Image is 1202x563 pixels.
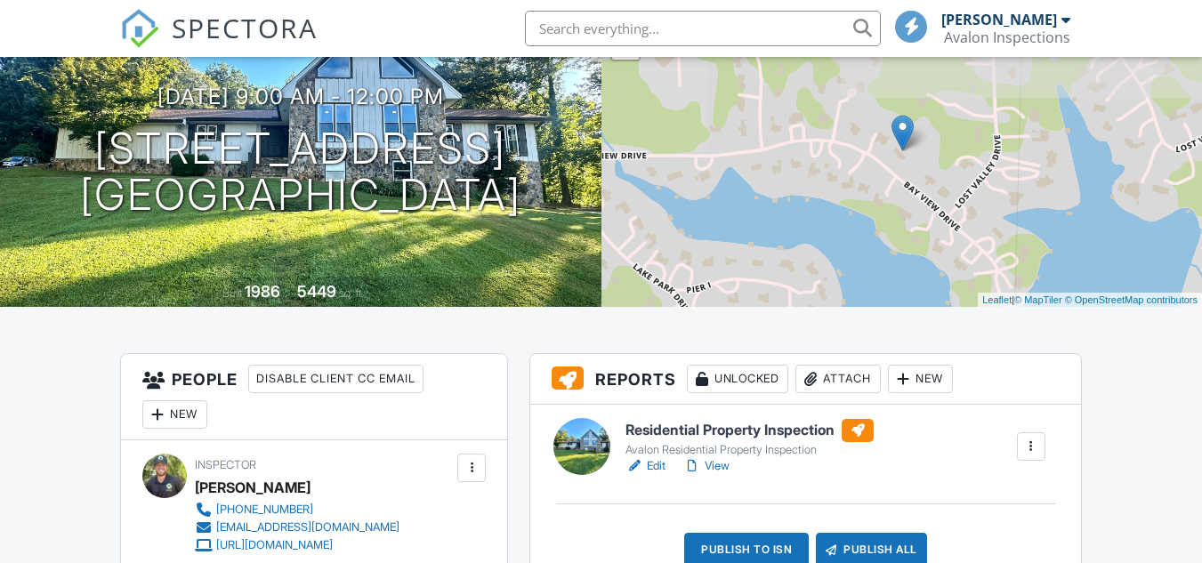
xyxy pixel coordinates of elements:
[80,125,521,220] h1: [STREET_ADDRESS] [GEOGRAPHIC_DATA]
[195,458,256,471] span: Inspector
[245,282,280,301] div: 1986
[248,365,424,393] div: Disable Client CC Email
[982,294,1012,305] a: Leaflet
[216,520,399,535] div: [EMAIL_ADDRESS][DOMAIN_NAME]
[157,84,444,109] h3: [DATE] 9:00 am - 12:00 pm
[525,11,881,46] input: Search everything...
[195,501,399,519] a: [PHONE_NUMBER]
[195,474,311,501] div: [PERSON_NAME]
[1014,294,1062,305] a: © MapTiler
[120,9,159,48] img: The Best Home Inspection Software - Spectora
[978,293,1202,308] div: |
[142,400,207,429] div: New
[944,28,1070,46] div: Avalon Inspections
[121,354,507,440] h3: People
[625,419,874,458] a: Residential Property Inspection Avalon Residential Property Inspection
[216,503,313,517] div: [PHONE_NUMBER]
[195,536,399,554] a: [URL][DOMAIN_NAME]
[195,519,399,536] a: [EMAIL_ADDRESS][DOMAIN_NAME]
[120,24,318,61] a: SPECTORA
[297,282,336,301] div: 5449
[222,286,242,300] span: Built
[795,365,881,393] div: Attach
[216,538,333,552] div: [URL][DOMAIN_NAME]
[339,286,364,300] span: sq. ft.
[625,457,666,475] a: Edit
[888,365,953,393] div: New
[625,419,874,442] h6: Residential Property Inspection
[625,443,874,457] div: Avalon Residential Property Inspection
[1065,294,1198,305] a: © OpenStreetMap contributors
[941,11,1057,28] div: [PERSON_NAME]
[687,365,788,393] div: Unlocked
[172,9,318,46] span: SPECTORA
[530,354,1080,405] h3: Reports
[683,457,730,475] a: View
